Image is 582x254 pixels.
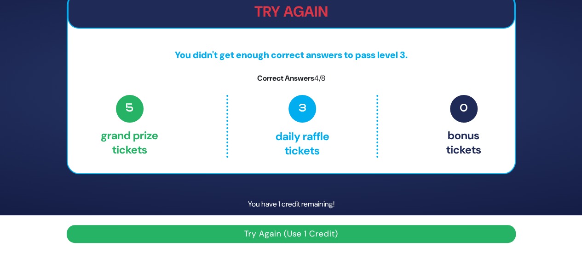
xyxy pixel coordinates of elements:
[450,95,478,123] span: 0
[67,191,516,218] p: You have 1 credit remaining!
[314,73,325,83] span: 4/8
[68,48,515,62] p: You didn't get enough correct answers to pass level 3.
[288,95,316,123] span: 3
[67,225,516,243] button: Try Again (Use 1 Credit)
[116,95,144,123] span: 5
[68,73,515,84] p: Correct Answers
[446,95,481,158] p: Bonus tickets
[101,95,158,158] p: Grand Prize tickets
[248,95,357,158] p: Daily Raffle tickets
[69,3,514,20] h2: Try Again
